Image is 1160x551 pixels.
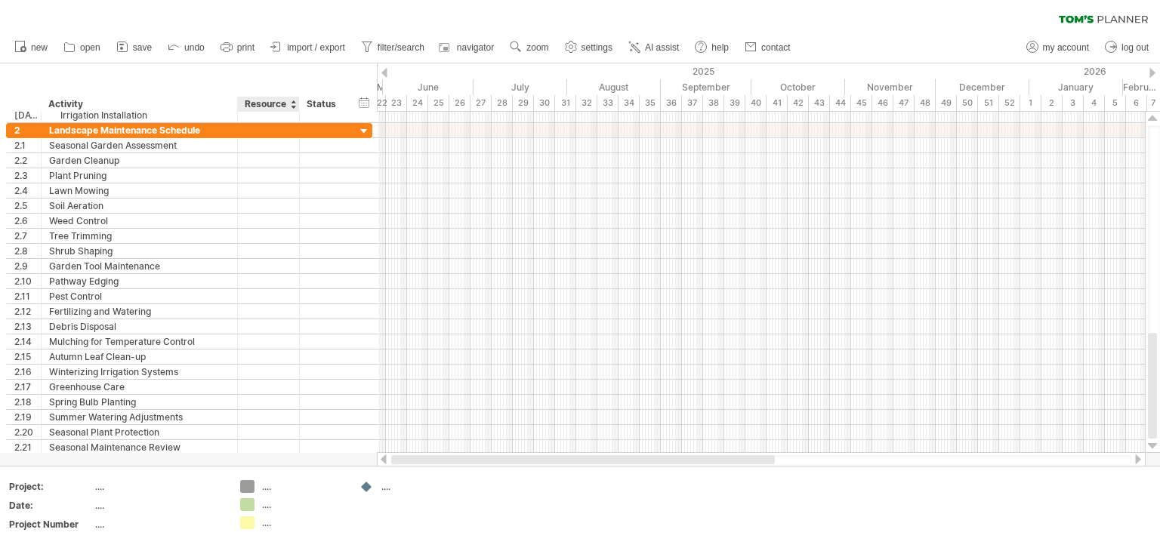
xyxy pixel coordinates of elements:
[830,95,851,111] div: 44
[14,199,41,213] div: 2.5
[1041,95,1063,111] div: 2
[1121,42,1149,53] span: log out
[14,138,41,152] div: 2.1
[741,38,795,57] a: contact
[506,38,553,57] a: zoom
[14,410,41,424] div: 2.19
[745,95,767,111] div: 40
[267,38,350,57] a: import / export
[1105,95,1126,111] div: 5
[49,380,230,394] div: Greenhouse Care
[262,480,344,493] div: ....
[1101,38,1153,57] a: log out
[237,42,255,53] span: print
[957,95,978,111] div: 50
[49,289,230,303] div: Pest Control
[14,334,41,349] div: 2.14
[809,95,830,111] div: 43
[1023,38,1094,57] a: my account
[761,42,791,53] span: contact
[640,95,661,111] div: 35
[14,244,41,258] div: 2.8
[407,95,428,111] div: 24
[703,95,724,111] div: 38
[428,95,449,111] div: 25
[49,108,230,122] div: Irrigation Installation
[383,79,474,95] div: June 2025
[14,229,41,243] div: 2.7
[307,97,340,112] div: Status
[788,95,809,111] div: 42
[555,95,576,111] div: 31
[872,95,893,111] div: 46
[470,95,492,111] div: 27
[1029,79,1123,95] div: January 2026
[164,38,209,57] a: undo
[381,480,464,493] div: ....
[751,79,845,95] div: October 2025
[49,425,230,439] div: Seasonal Plant Protection
[14,365,41,379] div: 2.16
[378,42,424,53] span: filter/search
[619,95,640,111] div: 34
[9,499,92,512] div: Date:
[474,79,567,95] div: July 2025
[49,395,230,409] div: Spring Bulb Planting
[14,304,41,319] div: 2.12
[133,42,152,53] span: save
[49,319,230,334] div: Debris Disposal
[14,123,41,137] div: 2
[561,38,617,57] a: settings
[49,168,230,183] div: Plant Pruning
[49,138,230,152] div: Seasonal Garden Assessment
[576,95,597,111] div: 32
[9,518,92,531] div: Project Number
[14,183,41,198] div: 2.4
[534,95,555,111] div: 30
[95,499,222,512] div: ....
[1063,95,1084,111] div: 3
[49,365,230,379] div: Winterizing Irrigation Systems
[48,97,229,112] div: Activity
[60,38,105,57] a: open
[217,38,259,57] a: print
[661,79,751,95] div: September 2025
[1126,95,1147,111] div: 6
[567,79,661,95] div: August 2025
[49,334,230,349] div: Mulching for Temperature Control
[513,95,534,111] div: 29
[357,38,429,57] a: filter/search
[14,319,41,334] div: 2.13
[437,38,498,57] a: navigator
[95,518,222,531] div: ....
[49,229,230,243] div: Tree Trimming
[386,95,407,111] div: 23
[1043,42,1089,53] span: my account
[14,214,41,228] div: 2.6
[14,168,41,183] div: 2.3
[31,42,48,53] span: new
[49,274,230,288] div: Pathway Edging
[597,95,619,111] div: 33
[14,153,41,168] div: 2.2
[14,440,41,454] div: 2.21
[14,425,41,439] div: 2.20
[49,304,230,319] div: Fertilizing and Watering
[11,38,52,57] a: new
[767,95,788,111] div: 41
[936,95,957,111] div: 49
[915,95,936,111] div: 48
[49,259,230,273] div: Garden Tool Maintenance
[49,214,230,228] div: Weed Control
[1020,95,1041,111] div: 1
[711,42,729,53] span: help
[245,97,291,112] div: Resource
[893,95,915,111] div: 47
[14,289,41,303] div: 2.11
[113,38,156,57] a: save
[999,95,1020,111] div: 52
[14,395,41,409] div: 2.18
[14,108,41,122] div: [DATE]
[661,95,682,111] div: 36
[9,480,92,493] div: Project:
